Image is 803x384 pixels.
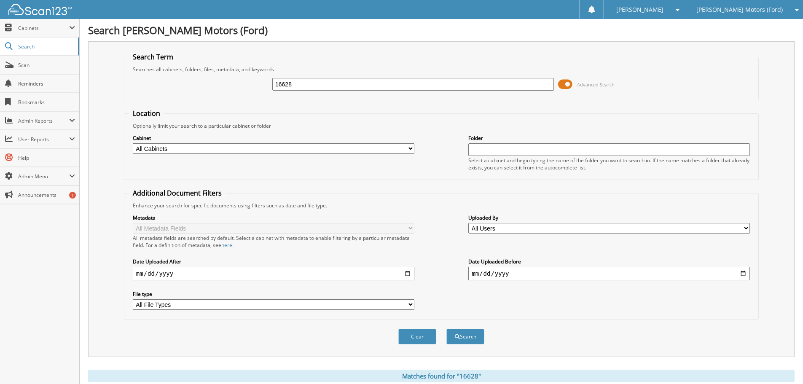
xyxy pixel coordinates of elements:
[468,157,750,171] div: Select a cabinet and begin typing the name of the folder you want to search in. If the name match...
[577,81,615,88] span: Advanced Search
[18,62,75,69] span: Scan
[133,234,414,249] div: All metadata fields are searched by default. Select a cabinet with metadata to enable filtering b...
[129,202,754,209] div: Enhance your search for specific documents using filters such as date and file type.
[133,258,414,265] label: Date Uploaded After
[129,52,177,62] legend: Search Term
[616,7,663,12] span: [PERSON_NAME]
[129,122,754,129] div: Optionally limit your search to a particular cabinet or folder
[129,109,164,118] legend: Location
[18,191,75,199] span: Announcements
[88,370,795,382] div: Matches found for "16628"
[18,154,75,161] span: Help
[468,134,750,142] label: Folder
[446,329,484,344] button: Search
[468,267,750,280] input: end
[133,214,414,221] label: Metadata
[221,242,232,249] a: here
[18,80,75,87] span: Reminders
[398,329,436,344] button: Clear
[468,258,750,265] label: Date Uploaded Before
[18,24,69,32] span: Cabinets
[18,173,69,180] span: Admin Menu
[69,192,76,199] div: 1
[8,4,72,15] img: scan123-logo-white.svg
[133,267,414,280] input: start
[468,214,750,221] label: Uploaded By
[133,134,414,142] label: Cabinet
[133,290,414,298] label: File type
[696,7,783,12] span: [PERSON_NAME] Motors (Ford)
[18,43,74,50] span: Search
[18,136,69,143] span: User Reports
[18,117,69,124] span: Admin Reports
[129,66,754,73] div: Searches all cabinets, folders, files, metadata, and keywords
[129,188,226,198] legend: Additional Document Filters
[18,99,75,106] span: Bookmarks
[88,23,795,37] h1: Search [PERSON_NAME] Motors (Ford)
